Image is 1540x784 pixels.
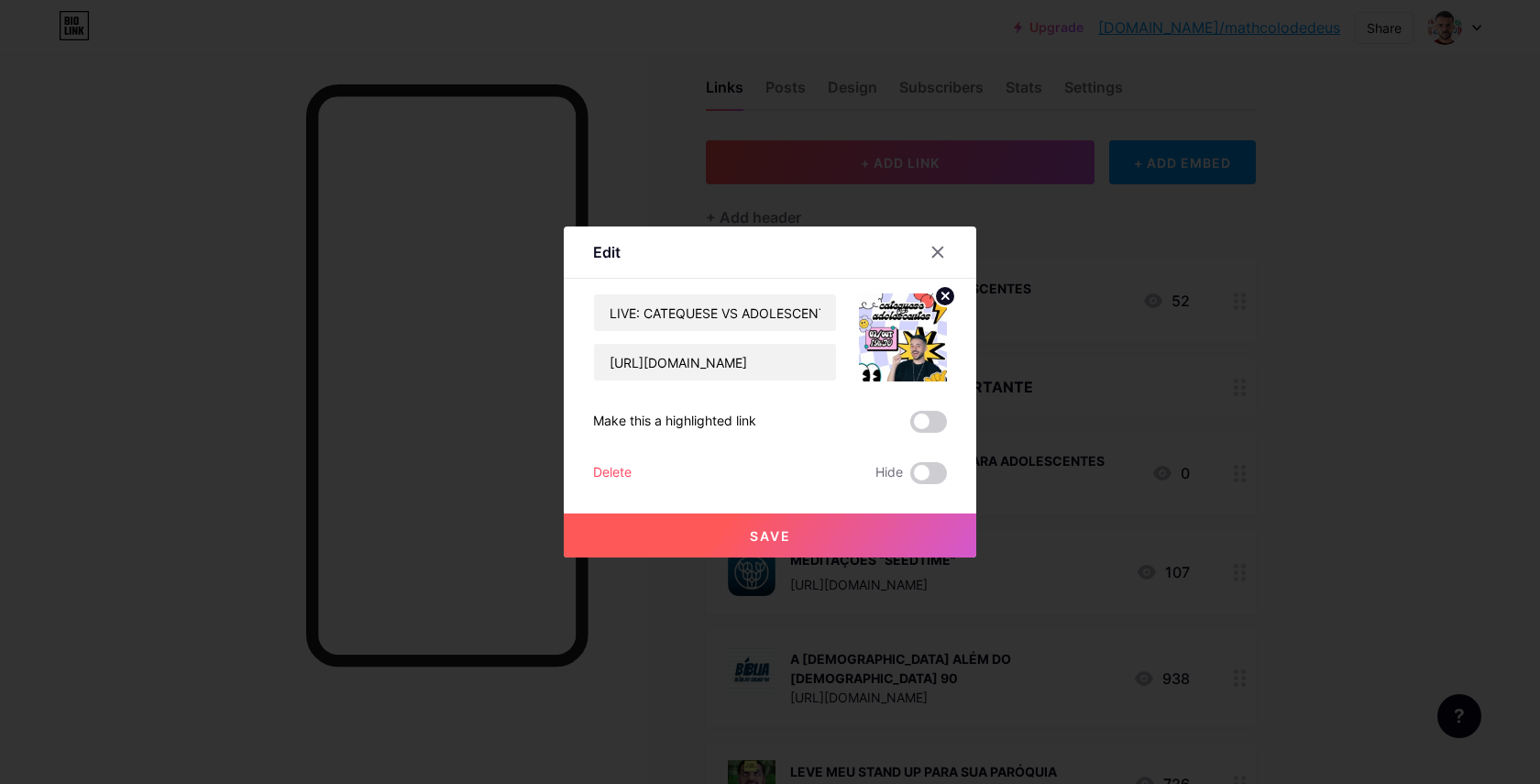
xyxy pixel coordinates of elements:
div: Make this a highlighted link [593,411,756,433]
img: link_thumbnail [859,293,947,381]
input: URL [594,344,836,381]
button: Save [564,513,976,558]
input: Title [594,294,836,331]
div: Delete [593,462,632,484]
span: Hide [875,462,903,484]
div: Edit [593,241,621,263]
span: Save [750,528,791,544]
